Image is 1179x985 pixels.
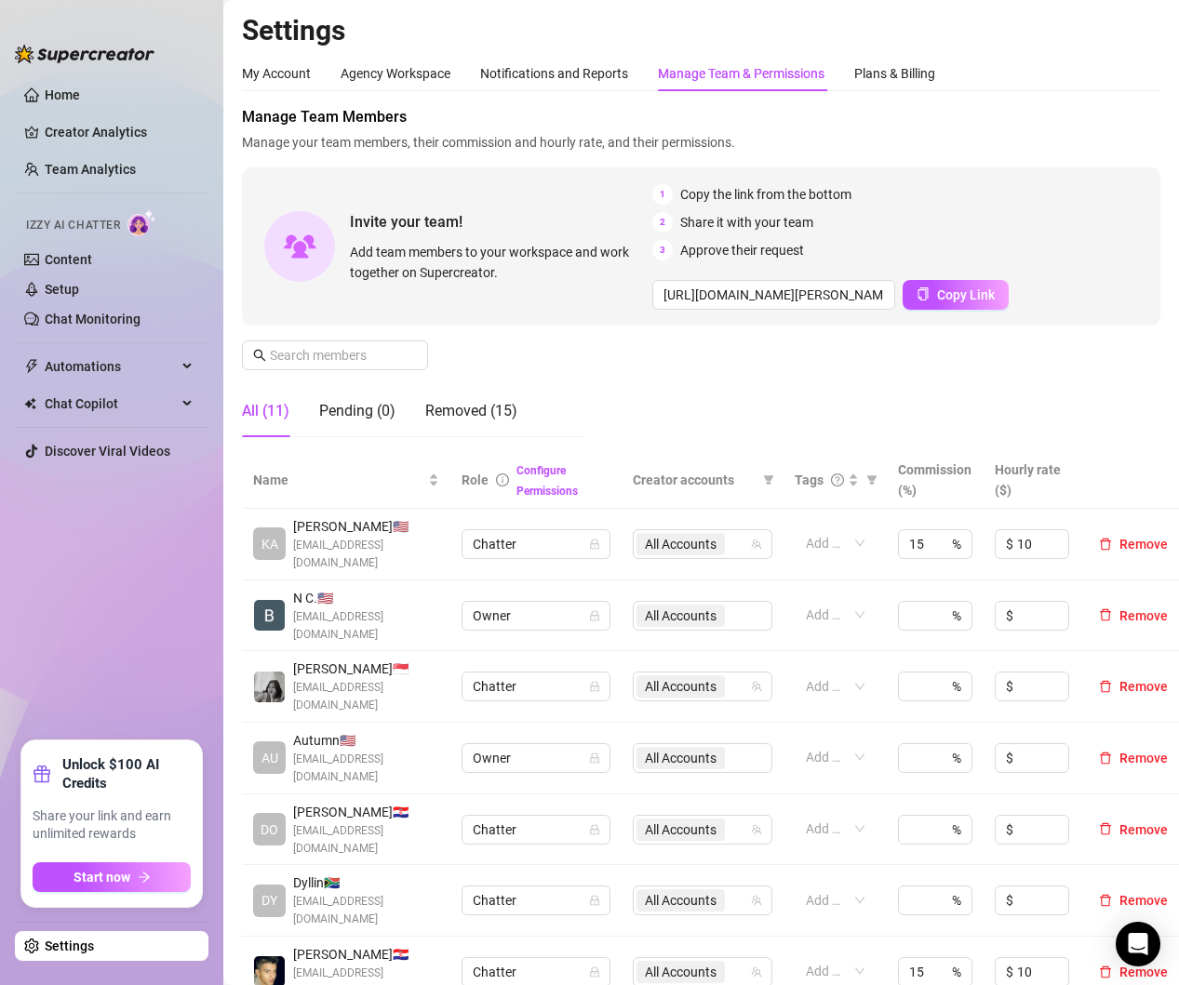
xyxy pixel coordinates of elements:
[937,287,995,302] span: Copy Link
[751,966,762,978] span: team
[636,819,725,841] span: All Accounts
[473,672,599,700] span: Chatter
[866,474,878,486] span: filter
[680,240,804,260] span: Approve their request
[652,212,673,233] span: 2
[253,470,424,490] span: Name
[26,217,120,234] span: Izzy AI Chatter
[1099,608,1112,621] span: delete
[242,13,1160,48] h2: Settings
[1116,922,1160,966] div: Open Intercom Messenger
[516,464,578,498] a: Configure Permissions
[1119,537,1168,552] span: Remove
[293,872,439,893] span: Dyllin 🇿🇦
[293,751,439,786] span: [EMAIL_ADDRESS][DOMAIN_NAME]
[680,184,851,205] span: Copy the link from the bottom
[1099,965,1112,978] span: delete
[589,610,600,621] span: lock
[261,748,278,768] span: AU
[293,659,439,679] span: [PERSON_NAME] 🇸🇬
[589,895,600,906] span: lock
[74,870,130,885] span: Start now
[984,452,1080,509] th: Hourly rate ($)
[350,242,645,283] span: Add team members to your workspace and work together on Supercreator.
[45,87,80,102] a: Home
[350,210,652,233] span: Invite your team!
[645,962,717,982] span: All Accounts
[293,679,439,714] span: [EMAIL_ADDRESS][DOMAIN_NAME]
[887,452,984,509] th: Commission (%)
[645,890,717,911] span: All Accounts
[1119,679,1168,694] span: Remove
[1119,822,1168,837] span: Remove
[854,63,935,84] div: Plans & Billing
[242,63,311,84] div: My Account
[652,184,673,205] span: 1
[293,588,439,608] span: N C. 🇺🇸
[293,802,439,822] span: [PERSON_NAME] 🇭🇷
[1092,533,1175,555] button: Remove
[1119,608,1168,623] span: Remove
[242,452,450,509] th: Name
[636,533,725,555] span: All Accounts
[33,862,191,892] button: Start nowarrow-right
[751,539,762,550] span: team
[473,602,599,630] span: Owner
[658,63,824,84] div: Manage Team & Permissions
[1099,538,1112,551] span: delete
[45,282,79,297] a: Setup
[480,63,628,84] div: Notifications and Reports
[138,871,151,884] span: arrow-right
[45,312,141,326] a: Chat Monitoring
[751,681,762,692] span: team
[1092,889,1175,912] button: Remove
[751,895,762,906] span: team
[293,516,439,537] span: [PERSON_NAME] 🇺🇸
[680,212,813,233] span: Share it with your team
[425,400,517,422] div: Removed (15)
[253,349,266,362] span: search
[45,352,177,381] span: Automations
[261,890,277,911] span: DY
[242,106,1160,128] span: Manage Team Members
[589,681,600,692] span: lock
[496,473,509,486] span: info-circle
[15,45,154,63] img: logo-BBDzfeDw.svg
[293,944,439,965] span: [PERSON_NAME] 🇭🇷
[1092,819,1175,841] button: Remove
[589,752,600,764] span: lock
[319,400,395,422] div: Pending (0)
[645,819,717,840] span: All Accounts
[1092,605,1175,627] button: Remove
[645,676,717,697] span: All Accounts
[45,389,177,419] span: Chat Copilot
[1119,893,1168,908] span: Remove
[831,473,844,486] span: question-circle
[270,345,402,366] input: Search members
[589,966,600,978] span: lock
[759,466,778,494] span: filter
[863,466,881,494] span: filter
[293,822,439,858] span: [EMAIL_ADDRESS][DOMAIN_NAME]
[293,608,439,644] span: [EMAIL_ADDRESS][DOMAIN_NAME]
[795,470,824,490] span: Tags
[24,397,36,410] img: Chat Copilot
[1092,675,1175,698] button: Remove
[645,534,717,554] span: All Accounts
[293,537,439,572] span: [EMAIL_ADDRESS][DOMAIN_NAME]
[473,886,599,914] span: Chatter
[254,672,285,702] img: Tina
[473,744,599,772] span: Owner
[127,209,156,236] img: AI Chatter
[45,938,94,953] a: Settings
[254,600,285,631] img: N C
[33,807,191,844] span: Share your link and earn unlimited rewards
[242,132,1160,153] span: Manage your team members, their commission and hourly rate, and their permissions.
[1099,752,1112,765] span: delete
[45,117,194,147] a: Creator Analytics
[62,755,191,792] strong: Unlock $100 AI Credits
[33,765,51,783] span: gift
[1092,961,1175,983] button: Remove
[636,675,725,698] span: All Accounts
[751,824,762,835] span: team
